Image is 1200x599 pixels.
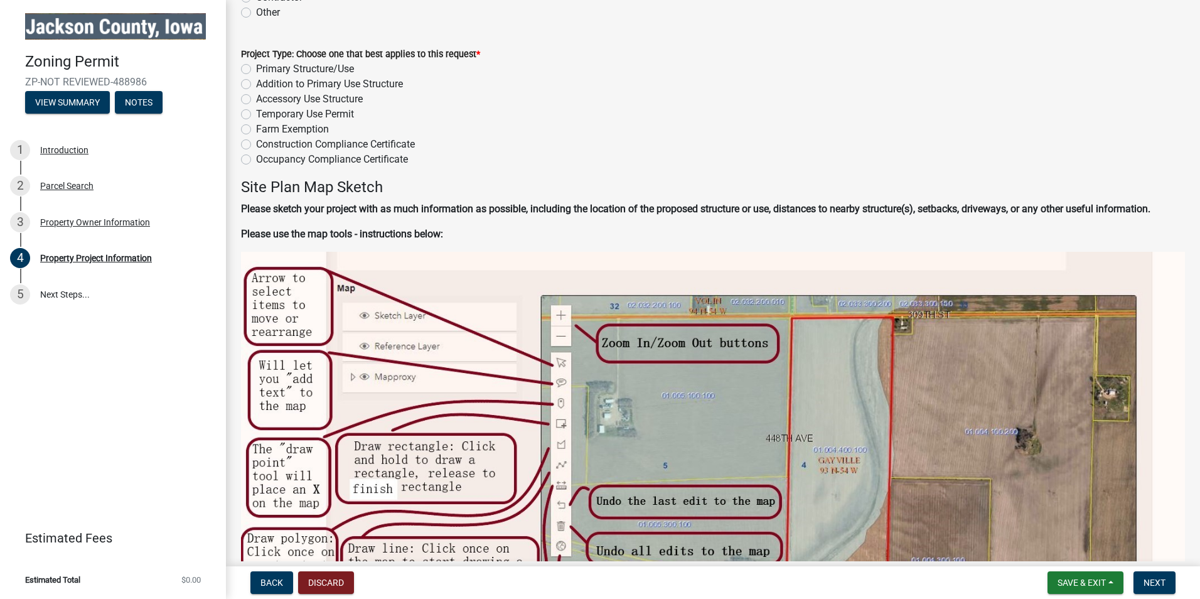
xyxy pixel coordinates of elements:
label: Primary Structure/Use [256,62,354,77]
span: Estimated Total [25,576,80,584]
label: Project Type: Choose one that best applies to this request [241,50,480,59]
label: Other [256,5,280,20]
div: Parcel Search [40,181,94,190]
span: Back [260,578,283,588]
button: Next [1133,571,1176,594]
div: 5 [10,284,30,305]
button: View Summary [25,91,110,114]
wm-modal-confirm: Notes [115,98,163,108]
span: Save & Exit [1058,578,1106,588]
a: Estimated Fees [10,526,206,551]
wm-modal-confirm: Summary [25,98,110,108]
label: Occupancy Compliance Certificate [256,152,408,167]
h4: Zoning Permit [25,53,216,71]
label: Accessory Use Structure [256,92,363,107]
button: Discard [298,571,354,594]
img: Jackson County, Iowa [25,13,206,40]
div: 3 [10,212,30,232]
h4: Site Plan Map Sketch [241,178,1185,197]
label: Temporary Use Permit [256,107,354,122]
button: Save & Exit [1047,571,1123,594]
button: Notes [115,91,163,114]
label: Addition to Primary Use Structure [256,77,403,92]
label: Construction Compliance Certificate [256,137,415,152]
span: $0.00 [181,576,201,584]
div: 2 [10,176,30,196]
div: 1 [10,140,30,160]
strong: Please sketch your project with as much information as possible, including the location of the pr... [241,203,1150,215]
div: Introduction [40,146,88,154]
div: Property Project Information [40,254,152,262]
strong: Please use the map tools - instructions below: [241,228,443,240]
button: Back [250,571,293,594]
span: ZP-NOT REVIEWED-488986 [25,76,201,88]
div: Property Owner Information [40,218,150,227]
label: Farm Exemption [256,122,329,137]
span: Next [1144,578,1165,588]
div: 4 [10,248,30,268]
